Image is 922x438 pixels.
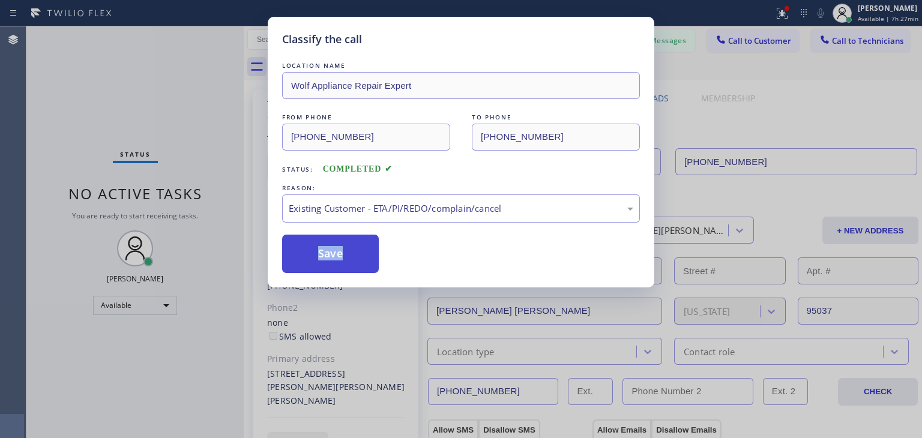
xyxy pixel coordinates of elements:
[289,202,633,215] div: Existing Customer - ETA/PI/REDO/complain/cancel
[282,124,450,151] input: From phone
[282,31,362,47] h5: Classify the call
[282,235,379,273] button: Save
[472,124,640,151] input: To phone
[472,111,640,124] div: TO PHONE
[282,165,313,173] span: Status:
[323,164,393,173] span: COMPLETED
[282,59,640,72] div: LOCATION NAME
[282,182,640,194] div: REASON:
[282,111,450,124] div: FROM PHONE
